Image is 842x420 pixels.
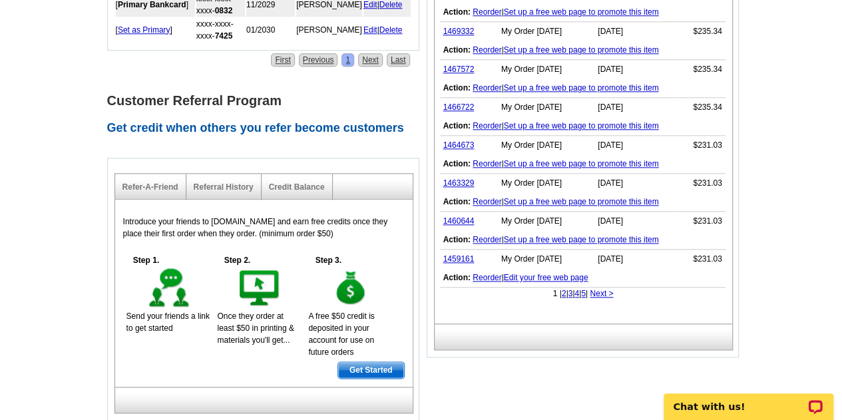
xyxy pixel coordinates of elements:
b: Action: [443,273,471,282]
a: Reorder [473,121,501,130]
b: Action: [443,159,471,168]
a: 4 [574,289,579,298]
td: $235.34 [674,22,726,41]
a: 5 [581,289,586,298]
td: My Order [DATE] [498,250,594,269]
a: Credit Balance [269,182,325,192]
td: [DATE] [594,250,674,269]
div: 1 | | | | | [435,288,732,300]
h5: Step 3. [308,254,348,266]
td: $231.03 [674,212,726,231]
strong: 0832 [215,6,233,15]
a: Set up a free web page to promote this item [504,235,659,244]
b: Action: [443,7,471,17]
a: 2 [562,289,566,298]
a: First [271,53,294,67]
iframe: LiveChat chat widget [655,378,842,420]
p: Introduce your friends to [DOMAIN_NAME] and earn free credits once they place their first order w... [123,216,405,240]
a: Set as Primary [118,25,170,35]
td: $231.03 [674,174,726,193]
b: Action: [443,235,471,244]
td: $235.34 [674,60,726,79]
a: 1469332 [443,27,475,36]
td: My Order [DATE] [498,60,594,79]
a: Set up a free web page to promote this item [504,159,659,168]
a: Delete [379,25,403,35]
a: Referral History [194,182,254,192]
b: Action: [443,45,471,55]
td: My Order [DATE] [498,136,594,155]
td: | [440,192,726,212]
td: | [440,41,726,60]
td: [DATE] [594,212,674,231]
a: Edit your free web page [504,273,588,282]
a: Reorder [473,7,501,17]
td: | [440,268,726,288]
td: | [440,230,726,250]
img: step-2.gif [237,266,283,310]
a: Set up a free web page to promote this item [504,121,659,130]
td: $235.34 [674,98,726,117]
h5: Step 2. [217,254,257,266]
span: Once they order at least $50 in printing & materials you'll get... [217,312,294,345]
a: Edit [363,25,377,35]
td: | [363,18,411,42]
a: Reorder [473,235,501,244]
td: 01/2030 [246,18,295,42]
a: 1463329 [443,178,475,188]
a: Reorder [473,197,501,206]
a: Reorder [473,159,501,168]
h5: Step 1. [126,254,166,266]
h1: Customer Referral Program [107,94,427,108]
a: 1467572 [443,65,475,74]
a: Previous [299,53,338,67]
a: Reorder [473,45,501,55]
a: 1466722 [443,103,475,112]
a: 1459161 [443,254,475,264]
a: 1464673 [443,140,475,150]
td: [ ] [116,18,195,42]
td: $231.03 [674,136,726,155]
td: [PERSON_NAME] [296,18,362,42]
strong: 7425 [215,31,233,41]
td: My Order [DATE] [498,212,594,231]
a: 1 [341,53,354,67]
b: Action: [443,197,471,206]
h2: Get credit when others you refer become customers [107,121,427,136]
a: Next > [590,289,613,298]
img: step-1.gif [146,266,192,310]
a: Set up a free web page to promote this item [504,197,659,206]
a: 3 [568,289,573,298]
td: My Order [DATE] [498,98,594,117]
a: Refer-A-Friend [122,182,178,192]
td: My Order [DATE] [498,174,594,193]
td: [DATE] [594,136,674,155]
td: [DATE] [594,22,674,41]
td: $231.03 [674,250,726,269]
td: | [440,154,726,174]
span: Get Started [338,362,404,378]
b: Action: [443,83,471,93]
b: Action: [443,121,471,130]
a: Next [358,53,383,67]
td: xxxx-xxxx-xxxx- [196,18,245,42]
a: Last [387,53,410,67]
td: My Order [DATE] [498,22,594,41]
td: [DATE] [594,98,674,117]
span: A free $50 credit is deposited in your account for use on future orders [308,312,374,357]
a: Reorder [473,273,501,282]
td: [DATE] [594,174,674,193]
a: Set up a free web page to promote this item [504,7,659,17]
td: | [440,116,726,136]
span: Send your friends a link to get started [126,312,210,333]
a: 1460644 [443,216,475,226]
a: Get Started [337,361,405,379]
td: [DATE] [594,60,674,79]
td: | [440,3,726,22]
a: Reorder [473,83,501,93]
a: Set up a free web page to promote this item [504,83,659,93]
td: | [440,79,726,98]
img: step-3.gif [328,266,374,310]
